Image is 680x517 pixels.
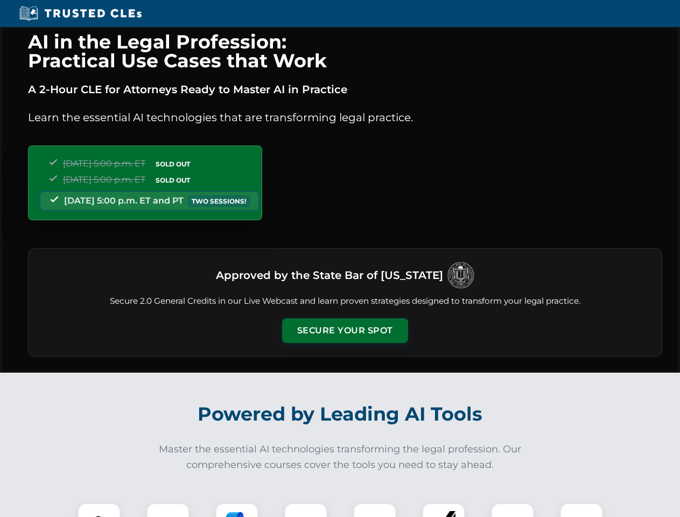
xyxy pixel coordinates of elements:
span: SOLD OUT [152,174,194,186]
h3: Approved by the State Bar of [US_STATE] [216,266,443,285]
p: Master the essential AI technologies transforming the legal profession. Our comprehensive courses... [152,442,529,473]
h2: Powered by Leading AI Tools [42,395,639,433]
h1: AI in the Legal Profession: Practical Use Cases that Work [28,32,662,70]
button: Secure Your Spot [282,318,408,343]
img: Logo [447,262,474,289]
img: Trusted CLEs [16,5,145,22]
p: Learn the essential AI technologies that are transforming legal practice. [28,109,662,126]
span: [DATE] 5:00 p.m. ET [63,174,145,185]
span: [DATE] 5:00 p.m. ET [63,158,145,169]
span: SOLD OUT [152,158,194,170]
p: Secure 2.0 General Credits in our Live Webcast and learn proven strategies designed to transform ... [41,295,649,308]
p: A 2-Hour CLE for Attorneys Ready to Master AI in Practice [28,81,662,98]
